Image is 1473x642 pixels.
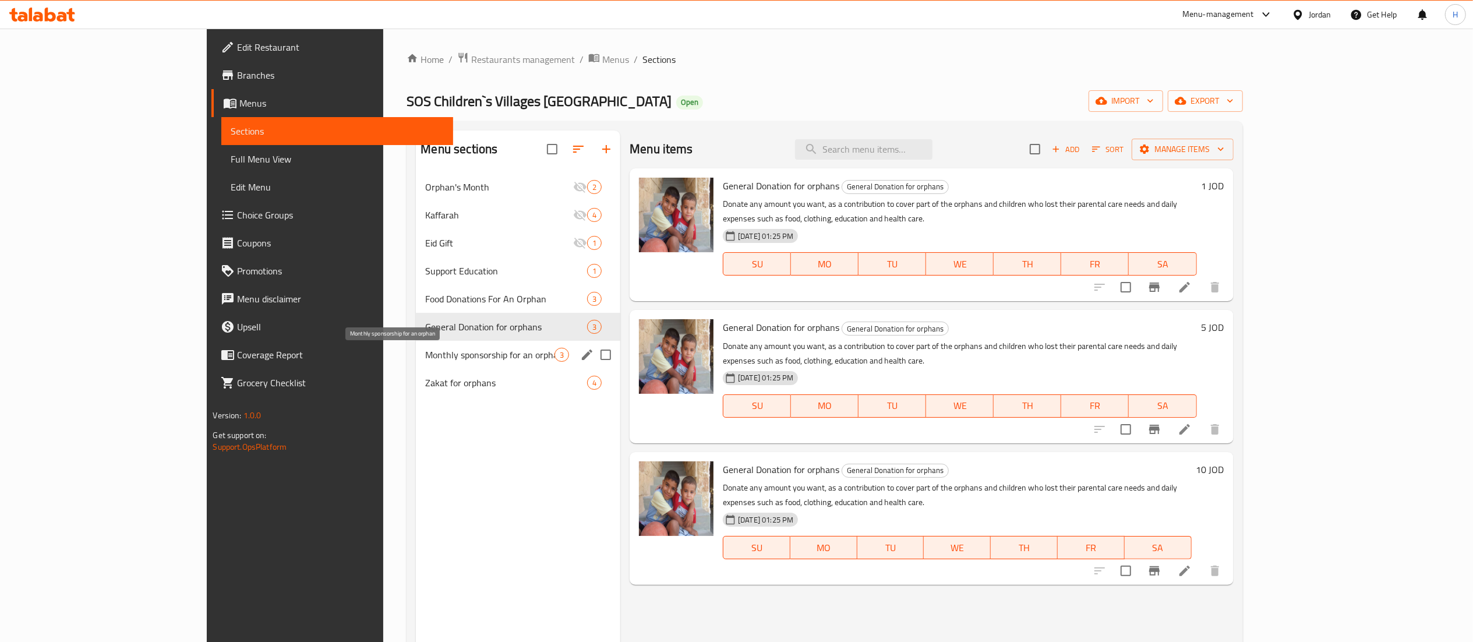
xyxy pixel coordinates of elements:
[211,201,453,229] a: Choice Groups
[221,117,453,145] a: Sections
[1196,461,1224,478] h6: 10 JOD
[1141,142,1224,157] span: Manage items
[587,180,602,194] div: items
[587,320,602,334] div: items
[587,264,602,278] div: items
[1114,275,1138,299] span: Select to update
[991,536,1058,559] button: TH
[425,320,587,334] div: General Donation for orphans
[1177,94,1234,108] span: export
[842,322,948,336] span: General Donation for orphans
[1050,143,1082,156] span: Add
[1098,94,1154,108] span: import
[733,514,798,525] span: [DATE] 01:25 PM
[540,137,564,161] span: Select all sections
[994,252,1061,276] button: TH
[573,236,587,250] svg: Inactive section
[642,52,676,66] span: Sections
[1201,273,1229,301] button: delete
[723,481,1191,510] p: Donate any amount you want, as a contribution to cover part of the orphans and children who lost ...
[1114,417,1138,442] span: Select to update
[555,350,568,361] span: 3
[231,152,443,166] span: Full Menu View
[1085,140,1132,158] span: Sort items
[211,33,453,61] a: Edit Restaurant
[425,208,573,222] span: Kaffarah
[425,180,573,194] span: Orphan's Month
[1178,422,1192,436] a: Edit menu item
[213,408,241,423] span: Version:
[1140,557,1168,585] button: Branch-specific-item
[1089,90,1163,112] button: import
[728,256,786,273] span: SU
[723,394,791,418] button: SU
[723,177,839,195] span: General Donation for orphans
[457,52,575,67] a: Restaurants management
[231,124,443,138] span: Sections
[1140,273,1168,301] button: Branch-specific-item
[1023,137,1047,161] span: Select section
[639,178,713,252] img: General Donation for orphans
[998,256,1057,273] span: TH
[796,397,854,414] span: MO
[221,145,453,173] a: Full Menu View
[425,376,587,390] span: Zakat for orphans
[1182,8,1254,22] div: Menu-management
[416,285,620,313] div: Food Donations For An Orphan3
[211,369,453,397] a: Grocery Checklist
[1125,536,1192,559] button: SA
[795,139,932,160] input: search
[931,397,989,414] span: WE
[842,180,949,194] div: General Donation for orphans
[928,539,986,556] span: WE
[211,229,453,257] a: Coupons
[239,96,443,110] span: Menus
[1202,319,1224,336] h6: 5 JOD
[1453,8,1458,21] span: H
[237,348,443,362] span: Coverage Report
[588,52,629,67] a: Menus
[1066,397,1124,414] span: FR
[791,394,859,418] button: MO
[924,536,991,559] button: WE
[425,292,587,306] span: Food Donations For An Orphan
[587,292,602,306] div: items
[857,536,924,559] button: TU
[723,319,839,336] span: General Donation for orphans
[630,140,693,158] h2: Menu items
[995,539,1053,556] span: TH
[1201,415,1229,443] button: delete
[213,428,266,443] span: Get support on:
[588,294,601,305] span: 3
[1058,536,1125,559] button: FR
[796,256,854,273] span: MO
[416,341,620,369] div: Monthly sponsorship for an orphan3edit
[926,252,994,276] button: WE
[795,539,853,556] span: MO
[1061,252,1129,276] button: FR
[1129,394,1196,418] button: SA
[425,348,554,362] span: Monthly sponsorship for an orphan
[863,397,921,414] span: TU
[237,40,443,54] span: Edit Restaurant
[1047,140,1085,158] button: Add
[842,180,948,193] span: General Donation for orphans
[1066,256,1124,273] span: FR
[676,96,703,110] div: Open
[416,369,620,397] div: Zakat for orphans4
[416,168,620,401] nav: Menu sections
[1201,557,1229,585] button: delete
[573,208,587,222] svg: Inactive section
[1114,559,1138,583] span: Select to update
[859,394,926,418] button: TU
[862,539,920,556] span: TU
[639,319,713,394] img: General Donation for orphans
[1178,280,1192,294] a: Edit menu item
[416,173,620,201] div: Orphan's Month2
[1047,140,1085,158] span: Add item
[790,536,857,559] button: MO
[237,68,443,82] span: Branches
[842,322,949,336] div: General Donation for orphans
